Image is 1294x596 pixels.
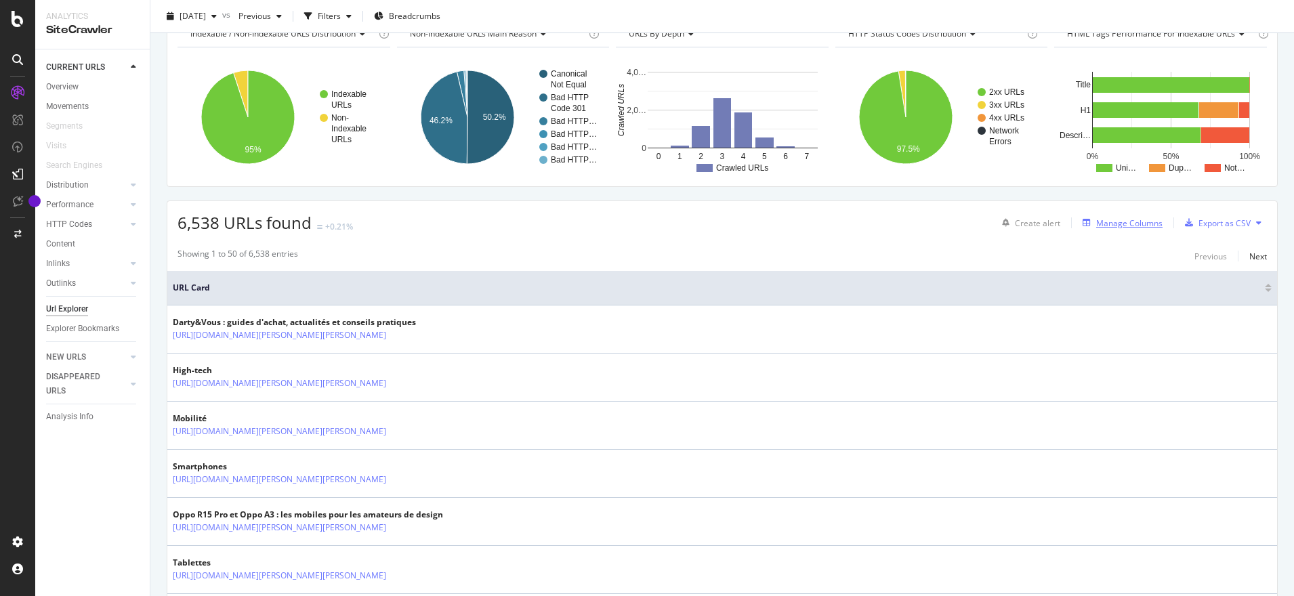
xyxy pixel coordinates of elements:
div: HTTP Codes [46,217,92,232]
text: Code 301 [551,104,586,113]
a: Explorer Bookmarks [46,322,140,336]
text: 5 [762,152,767,161]
text: 0 [656,152,661,161]
text: 97.5% [897,144,920,154]
text: Bad HTTP… [551,142,597,152]
text: 0% [1087,152,1099,161]
div: Mobilité [173,412,415,425]
text: Bad HTTP… [551,116,597,126]
text: 4xx URLs [989,113,1024,123]
div: Showing 1 to 50 of 6,538 entries [178,248,298,264]
div: Url Explorer [46,302,88,316]
span: Previous [233,10,271,22]
text: 46.2% [430,116,453,125]
svg: A chart. [1054,58,1264,176]
text: Indexable [331,89,367,99]
span: Non-Indexable URLs Main Reason [410,28,537,39]
text: 50% [1163,152,1180,161]
button: 10 [140,37,161,58]
text: Not Equal [551,80,587,89]
button: 0 [12,8,33,30]
a: [URL][DOMAIN_NAME][PERSON_NAME][PERSON_NAME] [173,569,386,582]
a: Analysis Info [46,410,140,424]
text: 2,0… [627,106,647,115]
text: Not… [1224,163,1245,173]
a: CURRENT URLS [46,60,127,74]
div: Tablettes [173,557,415,569]
div: Darty&Vous : guides d'achat, actualités et conseils pratiques [173,316,416,328]
text: 3xx URLs [989,100,1024,110]
text: 6 [783,152,788,161]
text: Non- [331,113,349,123]
button: 6 [26,37,47,58]
span: Breadcrumbs [389,10,440,22]
text: 3 [720,152,725,161]
div: High-tech [173,364,415,377]
button: 2 [68,8,90,30]
div: CURRENT URLS [46,60,105,74]
div: Outlinks [46,276,76,291]
a: Overview [46,80,140,94]
div: Performance [46,198,93,212]
text: URLs [331,135,352,144]
div: Filters [318,10,341,22]
div: Create alert [1015,217,1060,229]
div: Overview [46,80,79,94]
div: DISAPPEARED URLS [46,370,114,398]
a: Segments [46,119,96,133]
img: Equal [317,225,322,229]
a: [URL][DOMAIN_NAME][PERSON_NAME][PERSON_NAME] [173,377,386,390]
span: Indexable / Non-Indexable URLs distribution [190,28,356,39]
a: Movements [46,100,140,114]
h4: Non-Indexable URLs Main Reason [407,23,587,45]
span: vs [222,9,233,20]
a: [URL][DOMAIN_NAME][PERSON_NAME][PERSON_NAME] [173,425,386,438]
div: Explorer Bookmarks [46,322,119,336]
text: Bad HTTP… [551,155,597,165]
div: +0.21% [325,221,353,232]
button: 1 [40,8,62,30]
span: URL Card [173,282,1261,294]
div: Search Engines [46,158,102,173]
text: 50.2% [482,112,505,122]
h4: HTTP Status Codes Distribution [846,23,1025,45]
svg: A chart. [616,58,829,176]
text: 95% [245,145,262,154]
text: H1 [1081,106,1091,115]
a: HTTP Codes [46,217,127,232]
div: Manage Columns [1096,217,1163,229]
text: 7 [805,152,810,161]
button: Manage Columns [1077,215,1163,231]
button: 8 [83,37,104,58]
text: Errors [989,137,1011,146]
h4: HTML Tags Performance for Indexable URLs [1064,23,1255,45]
div: 10 - Very likely [115,62,175,71]
a: NEW URLS [46,350,127,364]
svg: A chart. [835,58,1048,176]
span: URLs by Depth [629,28,684,39]
h4: Indexable / Non-Indexable URLs Distribution [188,23,376,45]
div: Content [46,237,75,251]
button: Create alert [997,212,1060,234]
button: Filters [299,5,357,27]
div: Export as CSV [1198,217,1251,229]
button: 4 [125,8,147,30]
button: 7 [54,37,76,58]
text: Indexable [331,124,367,133]
text: Title [1076,80,1091,89]
button: Export as CSV [1180,212,1251,234]
text: Bad HTTP… [551,129,597,139]
text: 4,0… [627,68,647,77]
svg: A chart. [178,58,390,176]
a: Distribution [46,178,127,192]
text: URLs [331,100,352,110]
a: [URL][DOMAIN_NAME][PERSON_NAME][PERSON_NAME] [173,473,386,486]
button: Previous [233,5,287,27]
div: Inlinks [46,257,70,271]
div: Distribution [46,178,89,192]
span: 2025 Sep. 22nd [180,10,206,22]
a: [URL][DOMAIN_NAME][PERSON_NAME][PERSON_NAME] [173,521,386,534]
span: HTTP Status Codes Distribution [848,28,966,39]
